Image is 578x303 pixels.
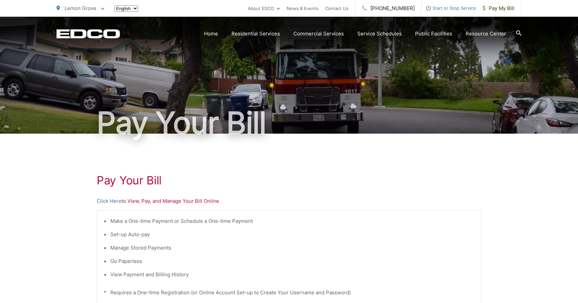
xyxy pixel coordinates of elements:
[248,4,280,12] a: About EDCO
[325,4,349,12] a: Contact Us
[57,29,120,38] a: EDCD logo. Return to the homepage.
[204,30,218,38] a: Home
[357,30,402,38] a: Service Schedules
[97,197,121,205] a: Click Here
[97,197,481,205] p: to View, Pay, and Manage Your Bill Online
[65,5,96,11] span: Lemon Grove
[483,4,514,12] span: Pay My Bill
[104,289,474,297] p: * Requires a One-time Registration (or Online Account Set-up to Create Your Username and Password)
[466,30,506,38] a: Resource Center
[110,217,474,225] li: Make a One-time Payment or Schedule a One-time Payment
[97,174,481,187] h1: Pay Your Bill
[415,30,452,38] a: Public Facilities
[110,271,474,279] li: View Payment and Billing History
[57,106,521,140] h1: Pay Your Bill
[110,244,474,252] li: Manage Stored Payments
[293,30,344,38] a: Commercial Services
[110,257,474,265] li: Go Paperless
[287,4,318,12] a: News & Events
[110,231,474,239] li: Set-up Auto-pay
[114,5,138,12] select: Select a language
[231,30,280,38] a: Residential Services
